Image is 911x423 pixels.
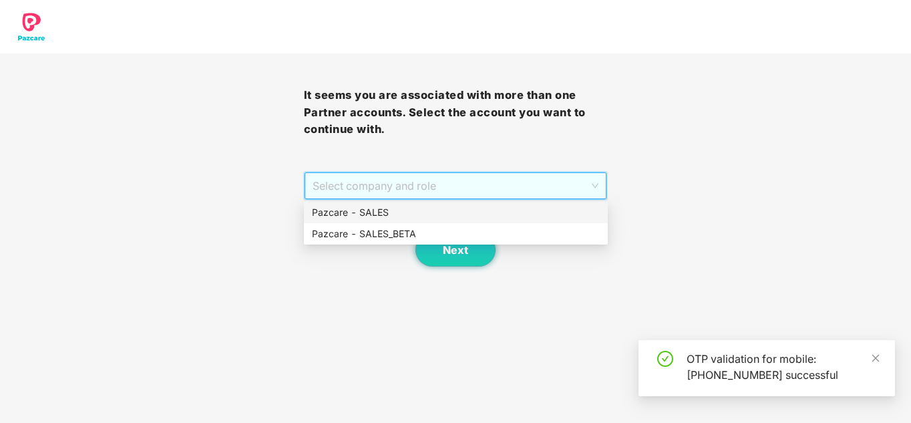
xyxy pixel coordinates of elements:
h3: It seems you are associated with more than one Partner accounts. Select the account you want to c... [304,87,608,138]
span: check-circle [657,351,673,367]
div: Pazcare - SALES_BETA [312,227,600,241]
button: Next [415,233,496,267]
div: Pazcare - SALES_BETA [304,223,608,245]
div: Pazcare - SALES [304,202,608,223]
span: close [871,354,880,363]
div: Pazcare - SALES [312,205,600,220]
span: Next [443,244,468,257]
span: Select company and role [313,173,599,198]
div: OTP validation for mobile: [PHONE_NUMBER] successful [687,351,879,383]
